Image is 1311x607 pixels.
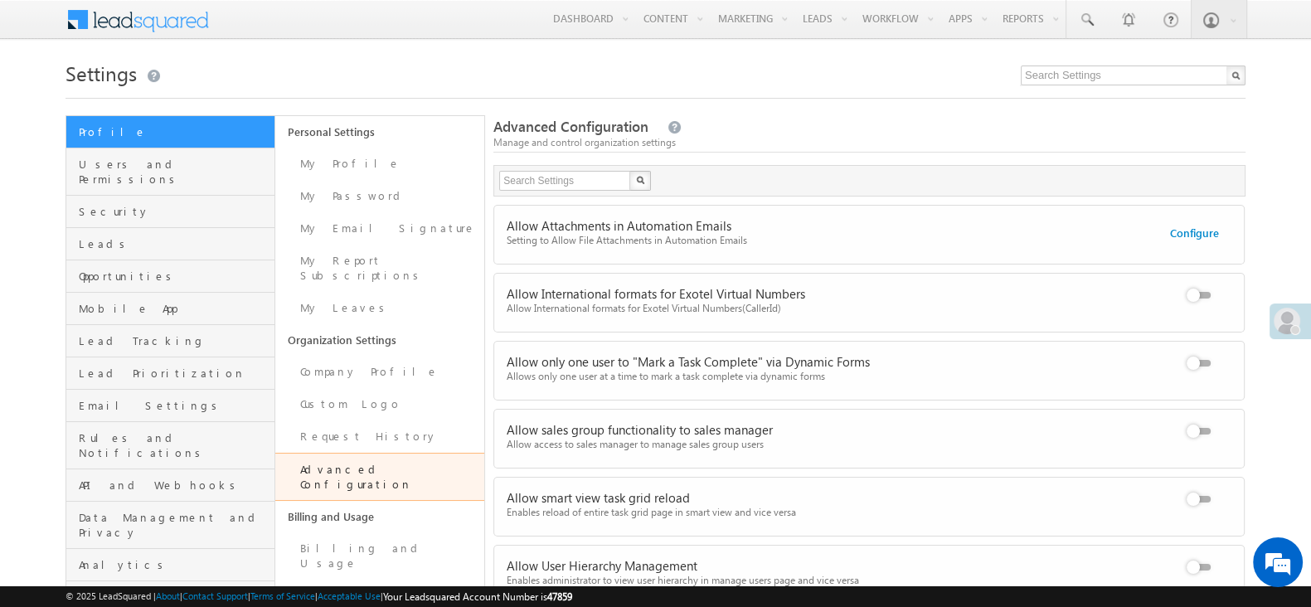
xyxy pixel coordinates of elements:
[507,490,1128,505] div: Allow smart view task grid reload
[79,269,270,284] span: Opportunities
[507,422,1128,437] div: Allow sales group functionality to sales manager
[275,324,484,356] a: Organization Settings
[79,366,270,381] span: Lead Prioritization
[79,204,270,219] span: Security
[507,505,1128,520] div: Enables reload of entire task grid page in smart view and vice versa
[507,233,1128,248] div: Setting to Allow File Attachments in Automation Emails
[79,510,270,540] span: Data Management and Privacy
[226,477,301,499] em: Start Chat
[66,469,274,502] a: API and Webhooks
[79,301,270,316] span: Mobile App
[66,357,274,390] a: Lead Prioritization
[275,532,484,580] a: Billing and Usage
[79,157,270,187] span: Users and Permissions
[156,590,180,601] a: About
[66,196,274,228] a: Security
[79,398,270,413] span: Email Settings
[275,501,484,532] a: Billing and Usage
[636,176,644,184] img: Search
[66,148,274,196] a: Users and Permissions
[493,135,1245,150] div: Manage and control organization settings
[79,124,270,139] span: Profile
[507,218,1128,233] div: Allow Attachments in Automation Emails
[275,180,484,212] a: My Password
[1170,226,1219,240] a: Configure
[493,117,648,136] span: Advanced Configuration
[499,171,632,191] input: Search Settings
[507,369,1128,384] div: Allows only one user at a time to mark a task complete via dynamic forms
[66,422,274,469] a: Rules and Notifications
[1021,66,1245,85] input: Search Settings
[275,356,484,388] a: Company Profile
[547,590,572,603] span: 47859
[250,590,315,601] a: Terms of Service
[275,148,484,180] a: My Profile
[79,236,270,251] span: Leads
[275,453,484,501] a: Advanced Configuration
[275,388,484,420] a: Custom Logo
[66,293,274,325] a: Mobile App
[275,420,484,453] a: Request History
[275,116,484,148] a: Personal Settings
[507,558,1128,573] div: Allow User Hierarchy Management
[507,301,1128,316] div: Allow International formats for Exotel Virtual Numbers(CallerId)
[507,573,1128,588] div: Enables administrator to view user hierarchy in manage users page and vice versa
[66,60,137,86] span: Settings
[66,390,274,422] a: Email Settings
[79,430,270,460] span: Rules and Notifications
[182,590,248,601] a: Contact Support
[383,590,572,603] span: Your Leadsquared Account Number is
[275,292,484,324] a: My Leaves
[66,116,274,148] a: Profile
[66,589,572,605] span: © 2025 LeadSquared | | | | |
[66,325,274,357] a: Lead Tracking
[66,502,274,549] a: Data Management and Privacy
[318,590,381,601] a: Acceptable Use
[79,478,270,493] span: API and Webhooks
[66,260,274,293] a: Opportunities
[275,245,484,292] a: My Report Subscriptions
[507,286,1128,301] div: Allow International formats for Exotel Virtual Numbers
[507,437,1128,452] div: Allow access to sales manager to manage sales group users
[507,354,1128,369] div: Allow only one user to "Mark a Task Complete" via Dynamic Forms
[22,153,303,463] textarea: Type your message and hit 'Enter'
[275,212,484,245] a: My Email Signature
[28,87,70,109] img: d_60004797649_company_0_60004797649
[79,557,270,572] span: Analytics
[66,228,274,260] a: Leads
[272,8,312,48] div: Minimize live chat window
[66,549,274,581] a: Analytics
[86,87,279,109] div: Chat with us now
[79,333,270,348] span: Lead Tracking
